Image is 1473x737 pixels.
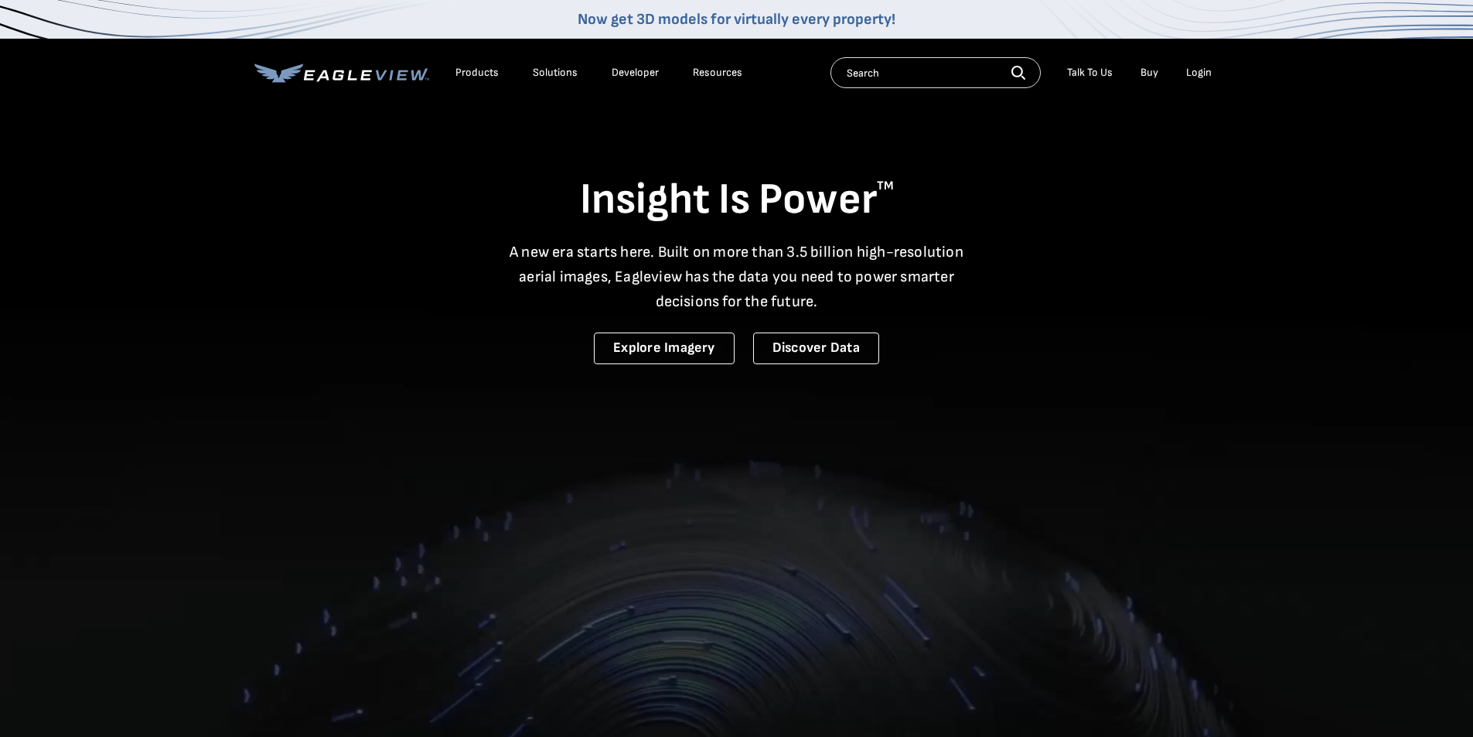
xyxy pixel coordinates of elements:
[500,240,973,314] p: A new era starts here. Built on more than 3.5 billion high-resolution aerial images, Eagleview ha...
[455,66,499,80] div: Products
[693,66,742,80] div: Resources
[594,333,735,364] a: Explore Imagery
[578,10,895,29] a: Now get 3D models for virtually every property!
[1141,66,1158,80] a: Buy
[1067,66,1113,80] div: Talk To Us
[1186,66,1212,80] div: Login
[877,179,894,193] sup: TM
[612,66,659,80] a: Developer
[533,66,578,80] div: Solutions
[753,333,879,364] a: Discover Data
[254,173,1219,227] h1: Insight Is Power
[830,57,1041,88] input: Search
